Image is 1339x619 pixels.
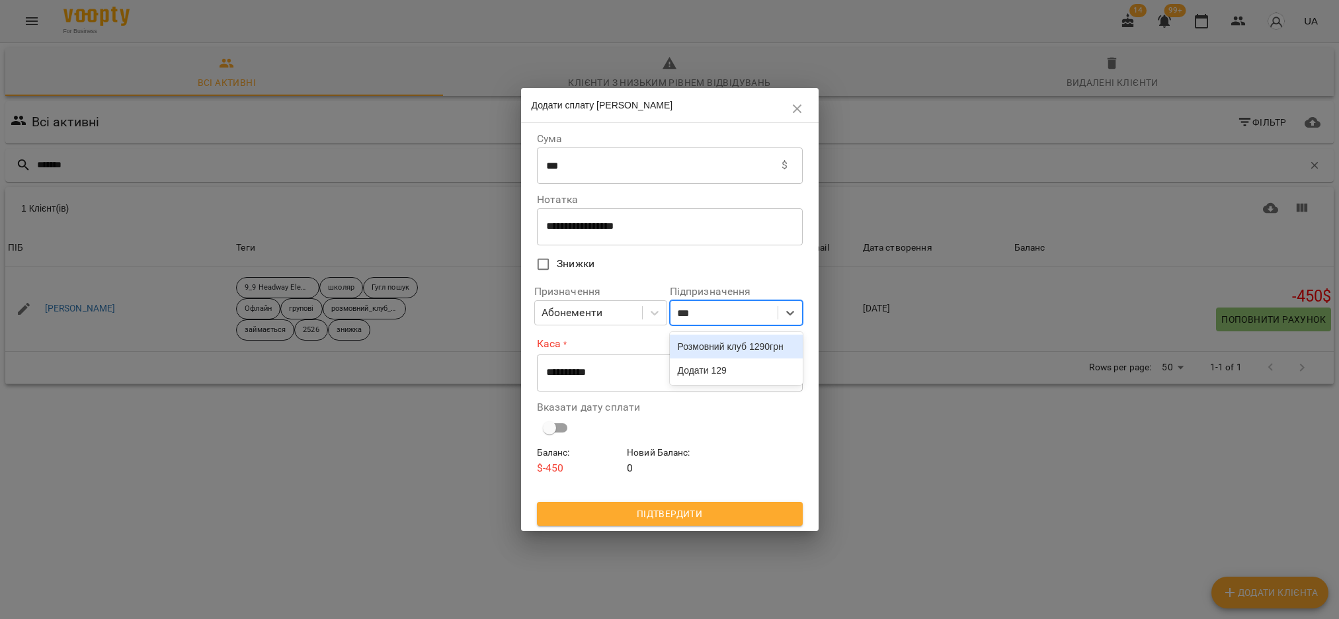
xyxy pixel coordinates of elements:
label: Підпризначення [670,286,803,297]
span: Знижки [557,256,594,272]
h6: Новий Баланс : [627,446,712,460]
label: Нотатка [537,194,803,205]
button: Підтвердити [537,502,803,526]
h6: Баланс : [537,446,622,460]
label: Вказати дату сплати [537,402,803,413]
label: Сума [537,134,803,144]
p: $ [782,157,788,173]
div: Додати 129 [670,358,803,382]
div: Абонементи [542,305,602,321]
span: Підтвердити [548,506,792,522]
p: $ -450 [537,460,622,476]
div: 0 [624,443,715,478]
span: Додати сплату [PERSON_NAME] [532,100,673,110]
label: Каса [537,336,803,351]
div: Розмовний клуб 1290грн [670,335,803,358]
label: Призначення [534,286,667,297]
